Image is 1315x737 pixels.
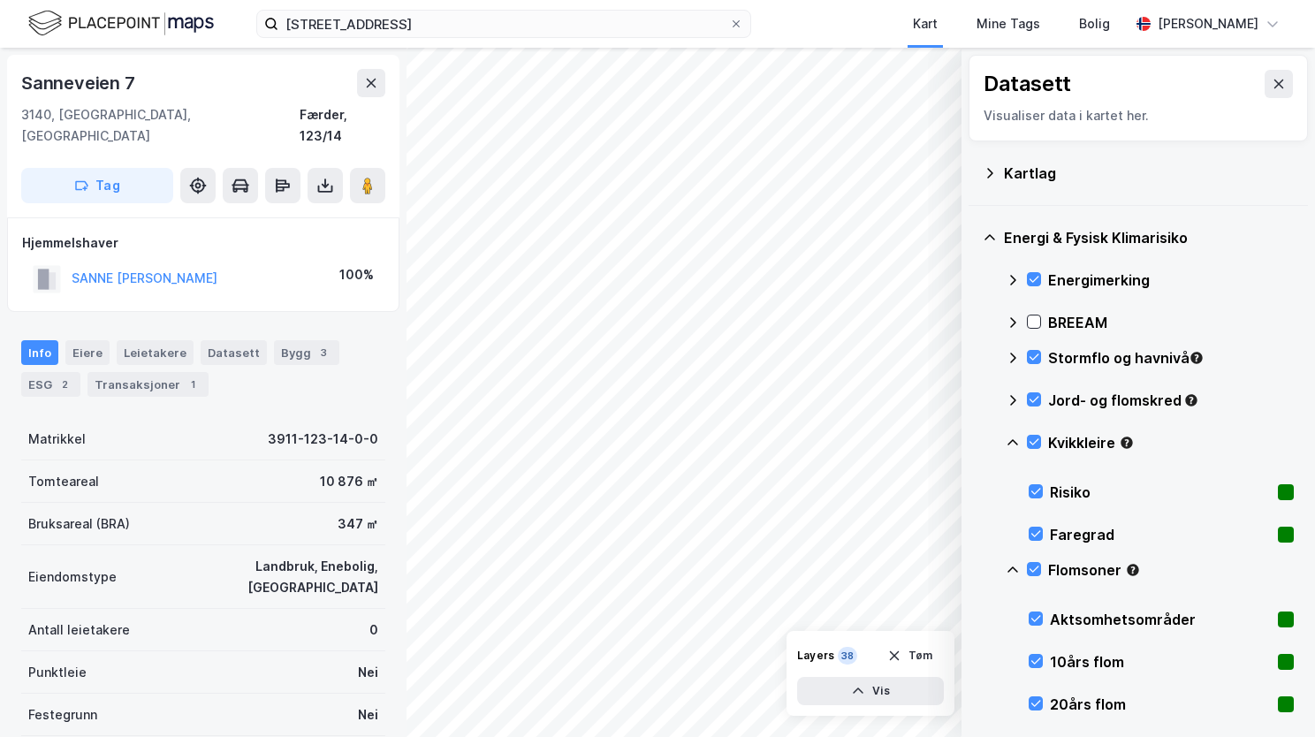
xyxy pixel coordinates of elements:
div: Info [21,340,58,365]
div: Energi & Fysisk Klimarisiko [1004,227,1294,248]
div: 3911-123-14-0-0 [268,429,378,450]
button: Vis [797,677,944,705]
div: Nei [358,704,378,726]
div: Transaksjoner [87,372,209,397]
div: Layers [797,649,834,663]
div: Bruksareal (BRA) [28,513,130,535]
div: 20års flom [1050,694,1271,715]
div: Flomsoner [1048,559,1294,581]
div: [PERSON_NAME] [1158,13,1258,34]
div: Tooltip anchor [1125,562,1141,578]
div: Bolig [1079,13,1110,34]
div: Hjemmelshaver [22,232,384,254]
div: 10års flom [1050,651,1271,672]
div: Visualiser data i kartet her. [984,105,1293,126]
div: 3 [315,344,332,361]
div: Kart [913,13,938,34]
div: Energimerking [1048,270,1294,291]
div: Tooltip anchor [1189,350,1205,366]
div: Tooltip anchor [1119,435,1135,451]
div: 2 [56,376,73,393]
div: Jord- og flomskred [1048,390,1294,411]
div: Leietakere [117,340,194,365]
div: Stormflo og havnivå [1048,347,1294,368]
div: Færder, 123/14 [300,104,385,147]
div: Antall leietakere [28,619,130,641]
div: Sanneveien 7 [21,69,139,97]
div: Faregrad [1050,524,1271,545]
img: logo.f888ab2527a4732fd821a326f86c7f29.svg [28,8,214,39]
div: 1 [184,376,201,393]
div: Kartlag [1004,163,1294,184]
div: Festegrunn [28,704,97,726]
div: Eiendomstype [28,566,117,588]
div: Nei [358,662,378,683]
div: Eiere [65,340,110,365]
div: 38 [838,647,857,665]
div: 100% [339,264,374,285]
div: Tomteareal [28,471,99,492]
div: BREEAM [1048,312,1294,333]
div: 3140, [GEOGRAPHIC_DATA], [GEOGRAPHIC_DATA] [21,104,300,147]
div: Tooltip anchor [1183,392,1199,408]
div: Kvikkleire [1048,432,1294,453]
div: Datasett [201,340,267,365]
div: Bygg [274,340,339,365]
div: Landbruk, Enebolig, [GEOGRAPHIC_DATA] [138,556,378,598]
div: Punktleie [28,662,87,683]
div: Datasett [984,70,1071,98]
div: Matrikkel [28,429,86,450]
iframe: Chat Widget [1227,652,1315,737]
button: Tag [21,168,173,203]
div: 0 [369,619,378,641]
div: Aktsomhetsområder [1050,609,1271,630]
div: 10 876 ㎡ [320,471,378,492]
div: 347 ㎡ [338,513,378,535]
input: Søk på adresse, matrikkel, gårdeiere, leietakere eller personer [278,11,729,37]
div: Mine Tags [977,13,1040,34]
div: Risiko [1050,482,1271,503]
div: ESG [21,372,80,397]
button: Tøm [876,642,944,670]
